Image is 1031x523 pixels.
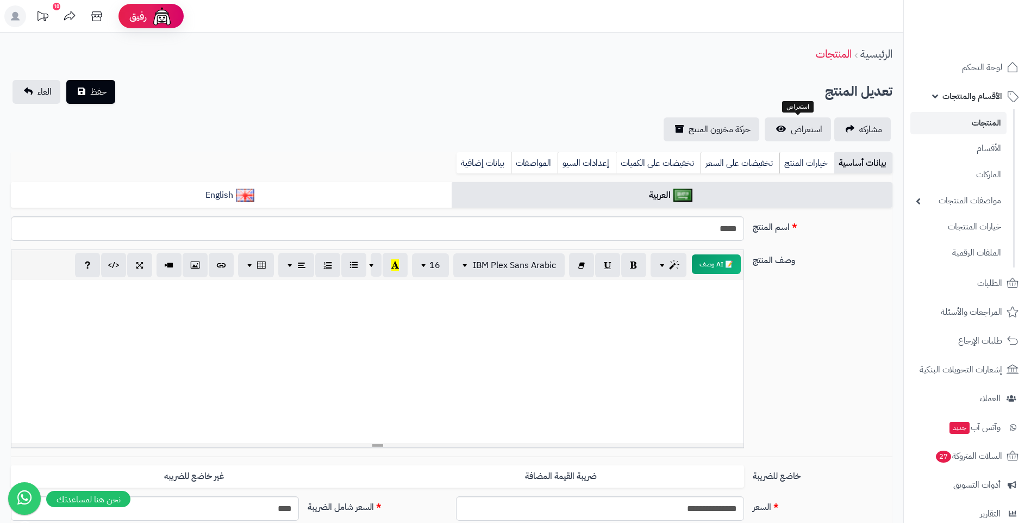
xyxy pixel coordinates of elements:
[948,420,1001,435] span: وآتس آب
[782,101,814,113] div: استعراض
[66,80,115,104] button: حفظ
[29,5,56,30] a: تحديثات المنصة
[303,496,452,514] label: السعر شامل الضريبة
[942,89,1002,104] span: الأقسام والمنتجات
[779,152,834,174] a: خيارات المنتج
[941,304,1002,320] span: المراجعات والأسئلة
[910,385,1024,412] a: العملاء
[457,152,511,174] a: بيانات إضافية
[958,333,1002,348] span: طلبات الإرجاع
[936,451,951,463] span: 27
[834,117,891,141] a: مشاركه
[910,241,1007,265] a: الملفات الرقمية
[949,422,970,434] span: جديد
[748,465,897,483] label: خاضع للضريبة
[11,465,377,488] label: غير خاضع للضريبه
[935,449,1002,464] span: السلات المتروكة
[816,46,852,62] a: المنتجات
[953,477,1001,493] span: أدوات التسويق
[765,117,831,141] a: استعراض
[834,152,892,174] a: بيانات أساسية
[689,123,751,136] span: حركة مخزون المنتج
[962,60,1002,75] span: لوحة التحكم
[748,496,897,514] label: السعر
[90,85,107,98] span: حفظ
[511,152,558,174] a: المواصفات
[558,152,616,174] a: إعدادات السيو
[910,357,1024,383] a: إشعارات التحويلات البنكية
[860,46,892,62] a: الرئيسية
[910,328,1024,354] a: طلبات الإرجاع
[473,259,556,272] span: IBM Plex Sans Arabic
[910,443,1024,469] a: السلات المتروكة27
[13,80,60,104] a: الغاء
[791,123,822,136] span: استعراض
[910,54,1024,80] a: لوحة التحكم
[378,465,744,488] label: ضريبة القيمة المضافة
[664,117,759,141] a: حركة مخزون المنتج
[616,152,701,174] a: تخفيضات على الكميات
[977,276,1002,291] span: الطلبات
[53,3,60,10] div: 10
[825,80,892,103] h2: تعديل المنتج
[910,270,1024,296] a: الطلبات
[910,215,1007,239] a: خيارات المنتجات
[910,414,1024,440] a: وآتس آبجديد
[920,362,1002,377] span: إشعارات التحويلات البنكية
[910,299,1024,325] a: المراجعات والأسئلة
[859,123,882,136] span: مشاركه
[910,189,1007,213] a: مواصفات المنتجات
[453,253,565,277] button: IBM Plex Sans Arabic
[748,250,897,267] label: وصف المنتج
[429,259,440,272] span: 16
[129,10,147,23] span: رفيق
[452,182,892,209] a: العربية
[673,189,692,202] img: العربية
[748,216,897,234] label: اسم المنتج
[910,112,1007,134] a: المنتجات
[412,253,449,277] button: 16
[38,85,52,98] span: الغاء
[11,182,452,209] a: English
[151,5,173,27] img: ai-face.png
[910,163,1007,186] a: الماركات
[910,472,1024,498] a: أدوات التسويق
[236,189,255,202] img: English
[701,152,779,174] a: تخفيضات على السعر
[979,391,1001,406] span: العملاء
[692,254,741,274] button: 📝 AI وصف
[980,506,1001,521] span: التقارير
[910,137,1007,160] a: الأقسام
[957,30,1021,53] img: logo-2.png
